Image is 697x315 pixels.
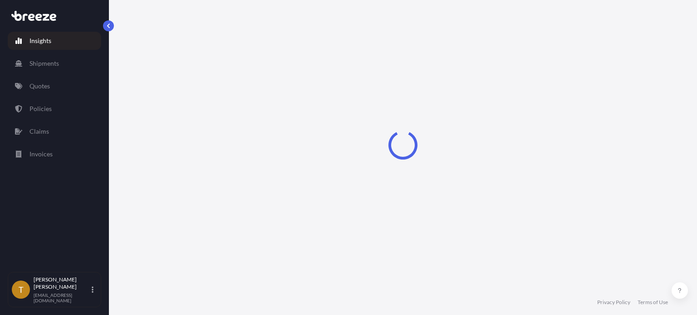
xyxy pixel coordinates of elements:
[8,54,101,73] a: Shipments
[34,292,90,303] p: [EMAIL_ADDRESS][DOMAIN_NAME]
[8,145,101,163] a: Invoices
[8,100,101,118] a: Policies
[29,82,50,91] p: Quotes
[29,150,53,159] p: Invoices
[29,127,49,136] p: Claims
[34,276,90,291] p: [PERSON_NAME] [PERSON_NAME]
[29,104,52,113] p: Policies
[8,122,101,141] a: Claims
[19,285,24,294] span: T
[29,36,51,45] p: Insights
[638,299,668,306] a: Terms of Use
[29,59,59,68] p: Shipments
[8,32,101,50] a: Insights
[8,77,101,95] a: Quotes
[597,299,630,306] a: Privacy Policy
